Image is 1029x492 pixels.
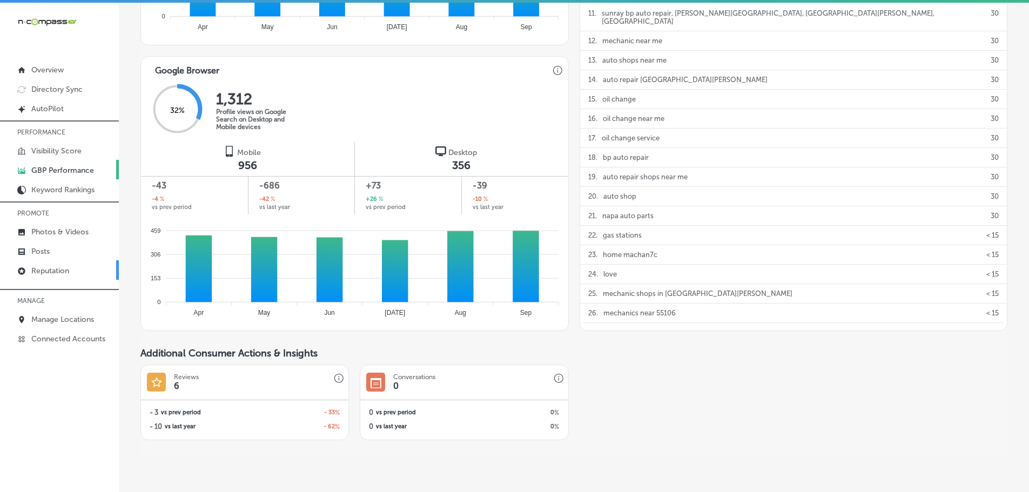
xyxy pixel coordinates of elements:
span: vs prev period [366,204,406,210]
span: vs prev period [152,204,192,210]
span: % [335,423,340,430]
tspan: Apr [198,23,208,31]
p: 23 . [588,245,597,264]
p: 22 . [588,226,597,245]
h3: Reviews [174,373,199,381]
span: vs last year [376,423,407,429]
img: logo [435,146,446,157]
p: sunray bp auto repair, [PERSON_NAME][GEOGRAPHIC_DATA], [GEOGRAPHIC_DATA][PERSON_NAME], [GEOGRAPHI... [602,4,986,31]
span: vs last year [165,423,196,429]
span: -39 [473,179,557,192]
span: +73 [366,179,450,192]
p: 11 . [588,4,596,31]
p: 30 [991,51,999,70]
tspan: [DATE] [385,309,405,316]
h2: -10 [473,195,488,204]
span: Desktop [448,148,477,157]
span: Additional Consumer Actions & Insights [140,347,318,359]
span: % [377,195,383,204]
p: 25 . [588,284,597,303]
tspan: Aug [456,23,467,31]
img: logo [224,146,235,157]
p: Posts [31,247,50,256]
p: mechanic near me [602,31,662,50]
p: Reputation [31,266,69,275]
p: home machan7c [603,245,657,264]
p: napa auto parts [602,206,654,225]
p: mechanics near me [602,323,665,342]
p: 19 . [588,167,597,186]
h2: - 3 [150,408,158,416]
h2: +26 [366,195,383,204]
tspan: 153 [151,275,160,281]
h2: 0 [464,423,559,430]
p: oil change [602,90,636,109]
p: Manage Locations [31,315,94,324]
tspan: Sep [520,309,532,316]
p: Photos & Videos [31,227,89,237]
p: 30 [991,167,999,186]
p: mechanic shops in [GEOGRAPHIC_DATA][PERSON_NAME] [603,284,792,303]
p: Connected Accounts [31,334,105,343]
p: 24 . [588,265,598,284]
p: GBP Performance [31,166,94,175]
tspan: 306 [151,251,160,258]
tspan: Apr [194,309,204,316]
img: 660ab0bf-5cc7-4cb8-ba1c-48b5ae0f18e60NCTV_CLogo_TV_Black_-500x88.png [17,17,77,27]
h1: 6 [174,381,179,391]
h1: 0 [393,381,399,391]
span: -686 [259,179,344,192]
p: 18 . [588,148,597,167]
p: 30 [991,206,999,225]
tspan: May [261,23,274,31]
span: % [335,409,340,416]
h2: -4 [152,195,164,204]
p: < 15 [986,323,999,342]
p: 20 . [588,187,598,206]
p: AutoPilot [31,104,64,113]
tspan: Aug [455,309,466,316]
p: oil change service [602,129,660,147]
p: 30 [991,187,999,206]
h2: 0 [464,409,559,416]
tspan: Jun [324,309,334,316]
p: auto repair [GEOGRAPHIC_DATA][PERSON_NAME] [603,70,768,89]
h2: - 33 [245,409,340,416]
h2: -42 [259,195,275,204]
p: 30 [991,70,999,89]
h3: Google Browser [146,57,228,79]
p: 27 . [588,323,597,342]
p: 30 [991,4,999,31]
p: 15 . [588,90,597,109]
span: vs last year [473,204,503,210]
p: Visibility Score [31,146,82,156]
h2: 0 [369,422,373,430]
span: -43 [152,179,237,192]
p: 17 . [588,129,596,147]
p: love [603,265,617,284]
tspan: [DATE] [387,23,407,31]
span: 356 [452,159,470,172]
span: % [269,195,275,204]
span: % [554,409,559,416]
p: 30 [991,148,999,167]
p: bp auto repair [603,148,649,167]
span: vs last year [259,204,290,210]
h2: - 62 [245,423,340,430]
p: < 15 [986,304,999,322]
tspan: Jun [327,23,337,31]
p: 30 [991,109,999,128]
tspan: 0 [162,13,165,19]
p: Profile views on Google Search on Desktop and Mobile devices [216,108,302,131]
p: < 15 [986,245,999,264]
p: 30 [991,90,999,109]
h2: - 10 [150,422,162,430]
span: % [158,195,164,204]
p: gas stations [603,226,642,245]
p: < 15 [986,226,999,245]
p: auto repair shops near me [603,167,688,186]
p: 30 [991,31,999,50]
p: Overview [31,65,64,75]
p: < 15 [986,284,999,303]
tspan: Sep [520,23,532,31]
